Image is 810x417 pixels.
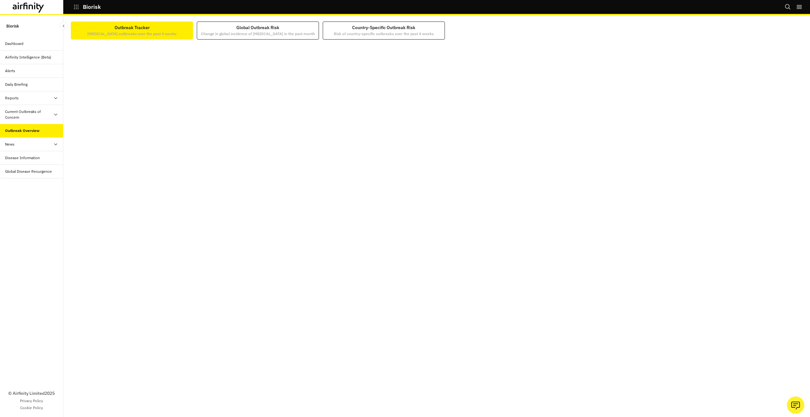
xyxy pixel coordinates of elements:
[6,20,19,32] p: Biorisk
[201,31,315,37] p: Change in global incidence of [MEDICAL_DATA] in the past month
[785,2,791,12] button: Search
[787,396,804,414] button: Ask our analysts
[87,24,177,37] div: Outbreak Tracker
[5,128,40,134] div: Outbreak Overview
[20,405,43,411] a: Cookie Policy
[5,169,52,174] div: Global Disease Resurgence
[334,31,434,37] p: Risk of country-specific outbreaks over the past 4 weeks
[5,109,53,120] div: Current Outbreaks of Concern
[5,155,40,161] div: Disease Information
[20,398,43,404] a: Privacy Policy
[5,68,15,74] div: Alerts
[334,24,434,37] div: Country-Specific Outbreak Risk
[201,24,315,37] div: Global Outbreak Risk
[5,141,15,147] div: News
[83,4,101,10] p: Biorisk
[5,54,51,60] div: Airfinity Intelligence (Beta)
[5,82,28,87] div: Daily Briefing
[73,2,101,12] button: Biorisk
[5,95,19,101] div: Reports
[5,41,23,47] div: Dashboard
[59,22,68,30] button: Close Sidebar
[87,31,177,37] p: [MEDICAL_DATA] outbreaks over the past 4 weeks
[8,390,55,397] p: © Airfinity Limited 2025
